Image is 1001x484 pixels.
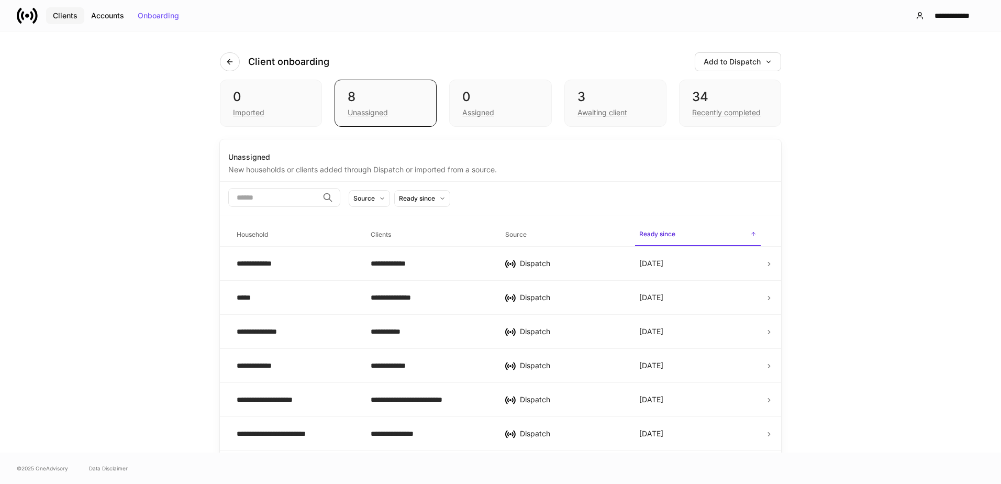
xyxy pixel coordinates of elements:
p: [DATE] [639,326,663,337]
a: Data Disclaimer [89,464,128,472]
p: [DATE] [639,360,663,371]
div: Dispatch [520,292,622,303]
span: Ready since [635,224,761,246]
button: Source [349,190,390,207]
div: 34Recently completed [679,80,781,127]
div: Clients [53,12,77,19]
p: [DATE] [639,428,663,439]
div: Dispatch [520,258,622,269]
div: Dispatch [520,360,622,371]
button: Accounts [84,7,131,24]
div: Ready since [399,193,435,203]
div: 0 [462,89,538,105]
span: Source [501,224,627,246]
div: 0Assigned [449,80,551,127]
span: © 2025 OneAdvisory [17,464,68,472]
button: Ready since [394,190,450,207]
span: Clients [366,224,492,246]
h6: Household [237,229,268,239]
h6: Ready since [639,229,675,239]
div: 8 [348,89,424,105]
div: Unassigned [348,107,388,118]
div: Accounts [91,12,124,19]
div: 3 [577,89,653,105]
p: [DATE] [639,394,663,405]
div: Imported [233,107,264,118]
div: 8Unassigned [335,80,437,127]
h6: Source [505,229,527,239]
button: Onboarding [131,7,186,24]
button: Add to Dispatch [695,52,781,71]
div: Dispatch [520,326,622,337]
div: 34 [692,89,768,105]
div: New households or clients added through Dispatch or imported from a source. [228,162,773,175]
button: Clients [46,7,84,24]
div: Assigned [462,107,494,118]
div: Awaiting client [577,107,627,118]
div: Source [353,193,375,203]
div: Dispatch [520,394,622,405]
div: 0 [233,89,309,105]
div: 3Awaiting client [564,80,666,127]
div: 0Imported [220,80,322,127]
div: Recently completed [692,107,761,118]
h4: Client onboarding [248,56,329,68]
div: Onboarding [138,12,179,19]
span: Household [232,224,358,246]
div: Add to Dispatch [704,58,772,65]
h6: Clients [371,229,391,239]
p: [DATE] [639,292,663,303]
div: Dispatch [520,428,622,439]
p: [DATE] [639,258,663,269]
div: Unassigned [228,152,773,162]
